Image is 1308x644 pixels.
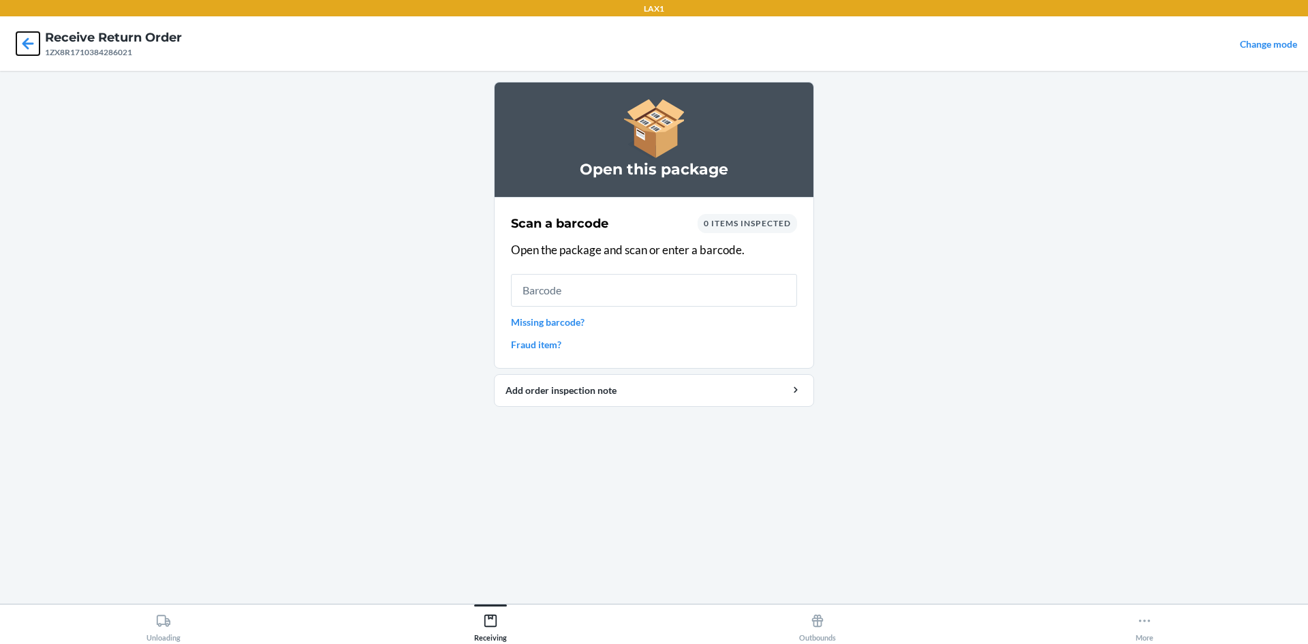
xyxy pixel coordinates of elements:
[327,604,654,642] button: Receiving
[511,159,797,181] h3: Open this package
[799,608,836,642] div: Outbounds
[704,218,791,228] span: 0 items inspected
[494,374,814,407] button: Add order inspection note
[474,608,507,642] div: Receiving
[1136,608,1153,642] div: More
[146,608,181,642] div: Unloading
[981,604,1308,642] button: More
[644,3,664,15] p: LAX1
[511,215,608,232] h2: Scan a barcode
[505,383,803,397] div: Add order inspection note
[654,604,981,642] button: Outbounds
[1240,38,1297,50] a: Change mode
[45,29,182,46] h4: Receive Return Order
[511,274,797,307] input: Barcode
[511,337,797,352] a: Fraud item?
[511,241,797,259] p: Open the package and scan or enter a barcode.
[511,315,797,329] a: Missing barcode?
[45,46,182,59] div: 1ZX8R1710384286021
